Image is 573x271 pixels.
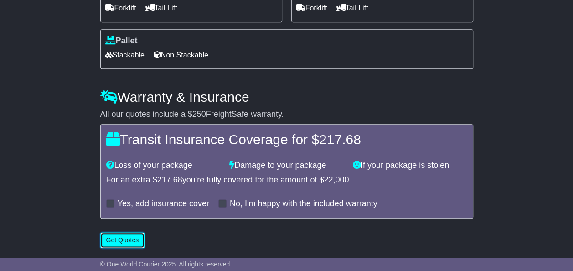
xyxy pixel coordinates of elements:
[192,109,206,119] span: 250
[230,199,377,209] label: No, I'm happy with the included warranty
[100,109,473,120] div: All our quotes include a $ FreightSafe warranty.
[118,199,209,209] label: Yes, add insurance cover
[105,1,136,15] span: Forklift
[105,36,138,46] label: Pallet
[100,261,232,268] span: © One World Courier 2025. All rights reserved.
[324,175,349,184] span: 22,000
[106,175,467,185] div: For an extra $ you're fully covered for the amount of $ .
[319,132,361,147] span: 217.68
[100,232,145,248] button: Get Quotes
[336,1,368,15] span: Tail Lift
[102,161,225,171] div: Loss of your package
[145,1,177,15] span: Tail Lift
[106,132,467,147] h4: Transit Insurance Coverage for $
[348,161,472,171] div: If your package is stolen
[157,175,182,184] span: 217.68
[154,48,208,62] span: Non Stackable
[100,89,473,104] h4: Warranty & Insurance
[105,48,145,62] span: Stackable
[296,1,327,15] span: Forklift
[225,161,348,171] div: Damage to your package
